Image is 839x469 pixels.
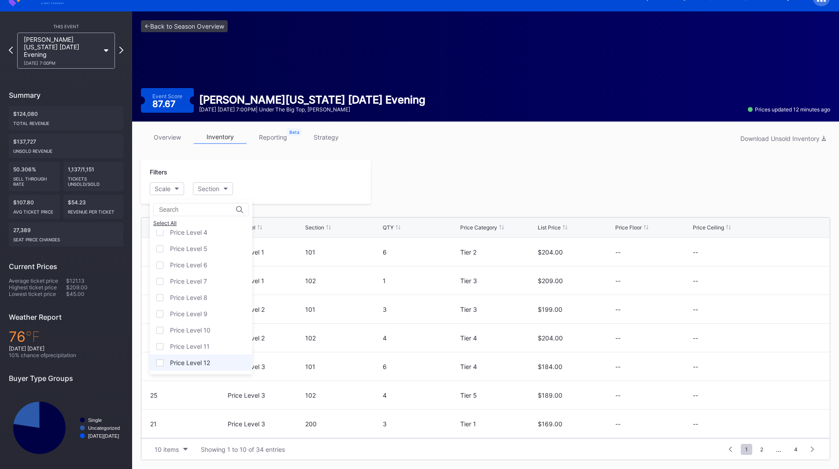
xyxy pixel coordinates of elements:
[170,245,207,252] div: Price Level 5
[170,294,207,301] div: Price Level 8
[170,326,211,334] div: Price Level 10
[201,446,285,453] div: Showing 1 to 10 of 34 entries
[170,261,207,269] div: Price Level 6
[170,343,210,350] div: Price Level 11
[159,206,236,213] input: Search
[153,220,249,226] div: Select All
[170,310,207,318] div: Price Level 9
[170,277,207,285] div: Price Level 7
[170,359,210,366] div: Price Level 12
[170,229,207,236] div: Price Level 4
